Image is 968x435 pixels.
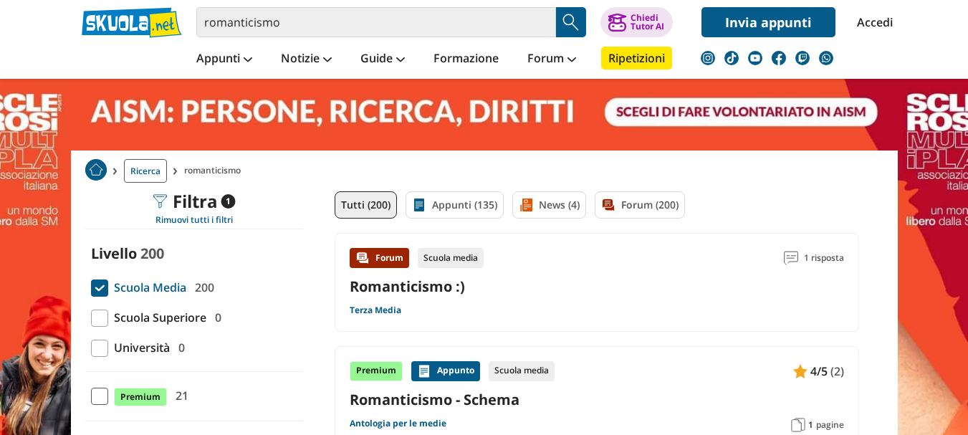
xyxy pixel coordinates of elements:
[795,51,810,65] img: twitch
[793,364,808,378] img: Appunti contenuto
[411,361,480,381] div: Appunto
[350,361,403,381] div: Premium
[816,419,844,431] span: pagine
[808,419,813,431] span: 1
[791,418,805,432] img: Pagine
[556,7,586,37] button: Search Button
[810,362,828,381] span: 4/5
[519,198,533,212] img: News filtro contenuto
[85,214,303,226] div: Rimuovi tutti i filtri
[124,159,167,183] a: Ricerca
[804,248,844,268] span: 1 risposta
[701,51,715,65] img: instagram
[819,51,833,65] img: WhatsApp
[631,14,664,31] div: Chiedi Tutor AI
[524,47,580,72] a: Forum
[406,191,504,219] a: Appunti (135)
[277,47,335,72] a: Notizie
[170,386,188,405] span: 21
[489,361,555,381] div: Scuola media
[748,51,762,65] img: youtube
[512,191,586,219] a: News (4)
[350,305,401,316] a: Terza Media
[184,159,246,183] span: romanticismo
[196,7,556,37] input: Cerca appunti, riassunti o versioni
[350,390,844,409] a: Romanticismo - Schema
[173,338,185,357] span: 0
[335,191,397,219] a: Tutti (200)
[350,277,465,296] a: Romanticismo :)
[108,338,170,357] span: Università
[355,251,370,265] img: Forum contenuto
[350,418,446,429] a: Antologia per le medie
[85,159,107,183] a: Home
[600,7,673,37] button: ChiediTutor AI
[857,7,887,37] a: Accedi
[784,251,798,265] img: Commenti lettura
[417,364,431,378] img: Appunti contenuto
[153,194,167,209] img: Filtra filtri mobile
[350,248,409,268] div: Forum
[153,191,235,211] div: Filtra
[772,51,786,65] img: facebook
[418,248,484,268] div: Scuola media
[412,198,426,212] img: Appunti filtro contenuto
[724,51,739,65] img: tiktok
[209,308,221,327] span: 0
[140,244,164,263] span: 200
[85,159,107,181] img: Home
[221,194,235,209] span: 1
[91,244,137,263] label: Livello
[357,47,408,72] a: Guide
[601,47,672,70] a: Ripetizioni
[701,7,835,37] a: Invia appunti
[108,278,186,297] span: Scuola Media
[430,47,502,72] a: Formazione
[595,191,685,219] a: Forum (200)
[601,198,615,212] img: Forum filtro contenuto
[193,47,256,72] a: Appunti
[830,362,844,381] span: (2)
[114,388,167,406] span: Premium
[189,278,214,297] span: 200
[108,308,206,327] span: Scuola Superiore
[560,11,582,33] img: Cerca appunti, riassunti o versioni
